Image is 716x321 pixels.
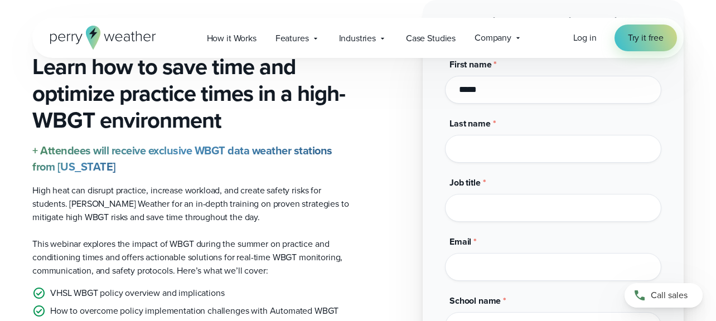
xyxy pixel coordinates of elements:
span: Company [475,31,511,45]
p: This webinar explores the impact of WBGT during the summer on practice and conditioning times and... [32,237,349,278]
p: High heat can disrupt practice, increase workload, and create safety risks for students. [PERSON_... [32,184,349,224]
span: Log in [573,31,597,44]
span: Features [275,32,309,45]
span: Industries [339,32,376,45]
span: School name [449,294,501,307]
h3: Learn how to save time and optimize practice times in a high-WBGT environment [32,53,349,134]
span: Try it free [628,31,664,45]
p: VHSL WBGT policy overview and implications [50,286,224,300]
span: First name [449,58,491,71]
a: Try it free [615,25,677,51]
strong: Register for the Live Webinar [470,12,636,32]
a: How it Works [197,27,266,50]
a: Log in [573,31,597,45]
span: Call sales [651,289,688,302]
span: How it Works [207,32,257,45]
span: Job title [449,176,481,189]
span: Last name [449,117,491,130]
span: Case Studies [406,32,456,45]
a: Call sales [625,283,703,308]
a: Case Studies [396,27,465,50]
strong: + Attendees will receive exclusive WBGT data weather stations from [US_STATE] [32,142,332,175]
span: Email [449,235,471,248]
